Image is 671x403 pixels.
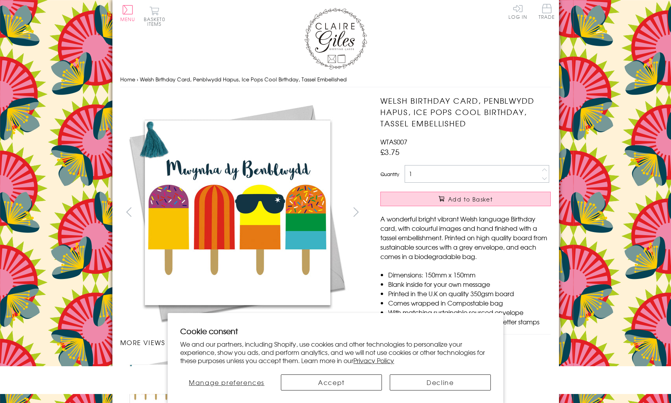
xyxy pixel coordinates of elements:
span: Menu [120,16,136,23]
span: WTAS007 [380,137,407,146]
span: £3.75 [380,146,400,157]
a: Home [120,76,135,83]
li: Comes wrapped in Compostable bag [388,298,551,308]
img: Welsh Birthday Card, Penblwydd Hapus, Ice Pops Cool Birthday, Tassel Embellished [365,95,600,330]
button: Manage preferences [180,374,273,390]
span: 0 items [147,16,165,27]
li: Blank inside for your own message [388,279,551,289]
h3: More views [120,338,365,347]
h2: Cookie consent [180,326,491,336]
a: Privacy Policy [353,356,394,365]
button: next [347,203,365,221]
button: Add to Basket [380,192,551,206]
li: Printed in the U.K on quality 350gsm board [388,289,551,298]
button: Decline [390,374,491,390]
p: A wonderful bright vibrant Welsh language Birthday card, with colourful images and hand finished ... [380,214,551,261]
nav: breadcrumbs [120,72,551,88]
span: Welsh Birthday Card, Penblwydd Hapus, Ice Pops Cool Birthday, Tassel Embellished [140,76,347,83]
label: Quantity [380,171,399,178]
li: With matching sustainable sourced envelope [388,308,551,317]
button: Basket0 items [144,6,165,26]
img: Welsh Birthday Card, Penblwydd Hapus, Ice Pops Cool Birthday, Tassel Embellished [120,95,355,330]
button: Menu [120,5,136,22]
span: Manage preferences [189,378,264,387]
img: Claire Giles Greetings Cards [304,8,367,70]
li: Dimensions: 150mm x 150mm [388,270,551,279]
a: Log In [508,4,527,19]
h1: Welsh Birthday Card, Penblwydd Hapus, Ice Pops Cool Birthday, Tassel Embellished [380,95,551,129]
button: Accept [281,374,382,390]
span: Trade [539,4,555,19]
p: We and our partners, including Shopify, use cookies and other technologies to personalize your ex... [180,340,491,364]
span: › [137,76,138,83]
button: prev [120,203,138,221]
a: Trade [539,4,555,21]
span: Add to Basket [448,195,493,203]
